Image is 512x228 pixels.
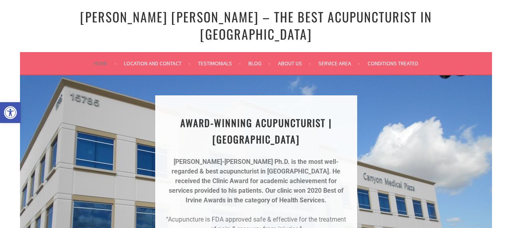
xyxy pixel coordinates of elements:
a: [PERSON_NAME] [PERSON_NAME] – The Best Acupuncturist In [GEOGRAPHIC_DATA] [80,7,432,43]
a: Testimonials [198,59,241,68]
a: Home [94,59,116,68]
h1: AWARD-WINNING ACUPUNCTURIST | [GEOGRAPHIC_DATA] [165,115,348,147]
a: Conditions Treated [368,59,418,68]
a: Blog [248,59,270,68]
a: About Us [278,59,311,68]
a: Service Area [318,59,360,68]
strong: [PERSON_NAME]-[PERSON_NAME] Ph.D. is the most well-regarded & best acupuncturist in [GEOGRAPHIC_D... [172,158,338,175]
a: Location and Contact [124,59,190,68]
